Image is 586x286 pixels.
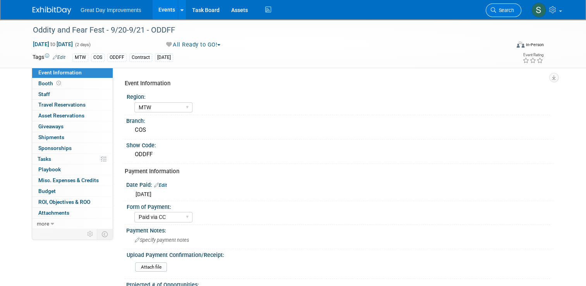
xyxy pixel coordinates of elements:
[38,69,82,76] span: Event Information
[486,3,521,17] a: Search
[55,80,62,86] span: Booth not reserved yet
[74,42,91,47] span: (2 days)
[126,179,553,189] div: Date Paid:
[32,100,113,110] a: Travel Reservations
[468,40,544,52] div: Event Format
[496,7,514,13] span: Search
[132,124,548,136] div: COS
[32,121,113,132] a: Giveaways
[38,188,56,194] span: Budget
[32,67,113,78] a: Event Information
[91,53,105,62] div: COS
[126,140,553,149] div: Show Code:
[127,249,550,259] div: Upload Payment Confirmation/Receipt:
[129,53,152,62] div: Contract
[37,221,49,227] span: more
[33,7,71,14] img: ExhibitDay
[154,183,167,188] a: Edit
[132,148,548,160] div: ODDFF
[49,41,57,47] span: to
[32,110,113,121] a: Asset Reservations
[32,219,113,229] a: more
[136,191,151,197] span: [DATE]
[531,3,546,17] img: Sha'Nautica Sales
[155,53,173,62] div: [DATE]
[38,199,90,205] span: ROI, Objectives & ROO
[135,237,189,243] span: Specify payment notes
[38,91,50,97] span: Staff
[32,186,113,196] a: Budget
[163,41,224,49] button: All Ready to GO!
[53,55,65,60] a: Edit
[32,154,113,164] a: Tasks
[38,177,99,183] span: Misc. Expenses & Credits
[33,53,65,62] td: Tags
[38,145,72,151] span: Sponsorships
[97,229,113,239] td: Toggle Event Tabs
[72,53,88,62] div: MTW
[32,208,113,218] a: Attachments
[33,41,73,48] span: [DATE] [DATE]
[32,143,113,153] a: Sponsorships
[517,41,524,48] img: Format-Inperson.png
[81,7,141,13] span: Great Day Improvements
[32,132,113,143] a: Shipments
[526,42,544,48] div: In-Person
[126,115,553,125] div: Branch:
[32,78,113,89] a: Booth
[127,201,550,211] div: Form of Payment:
[125,79,548,88] div: Event Information
[38,134,64,140] span: Shipments
[32,89,113,100] a: Staff
[32,175,113,186] a: Misc. Expenses & Credits
[125,167,548,176] div: Payment Information
[126,225,553,234] div: Payment Notes:
[127,91,550,101] div: Region:
[38,156,51,162] span: Tasks
[38,80,62,86] span: Booth
[32,197,113,207] a: ROI, Objectives & ROO
[38,112,84,119] span: Asset Reservations
[38,210,69,216] span: Attachments
[84,229,97,239] td: Personalize Event Tab Strip
[107,53,127,62] div: ODDFF
[30,23,500,37] div: Oddity and Fear Fest - 9/20-9/21 - ODDFF
[38,102,86,108] span: Travel Reservations
[38,123,64,129] span: Giveaways
[522,53,543,57] div: Event Rating
[32,164,113,175] a: Playbook
[38,166,61,172] span: Playbook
